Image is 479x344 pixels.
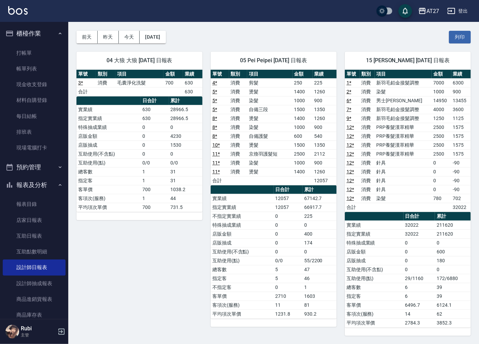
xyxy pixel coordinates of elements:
td: 32022 [404,221,435,229]
td: 44 [169,194,202,203]
a: 互助日報表 [3,228,66,244]
td: 700 [141,203,169,212]
td: 消費 [360,185,375,194]
td: 消費 [229,149,248,158]
td: 1500 [293,141,313,149]
td: 32022 [404,229,435,238]
td: 1575 [451,149,471,158]
td: 3852.3 [435,318,471,327]
table: a dense table [76,70,202,96]
td: 540 [313,132,337,141]
td: 7000 [432,78,451,87]
td: 1260 [313,114,337,123]
td: 消費 [360,87,375,96]
td: 消費 [229,123,248,132]
a: 商品進銷貨報表 [3,291,66,307]
a: 現金收支登錄 [3,77,66,92]
td: 630 [141,105,169,114]
td: 互助使用(不含點) [345,265,404,274]
td: 4000 [432,105,451,114]
button: 登出 [445,5,471,17]
th: 日合計 [141,96,169,105]
td: 京煥羽護髮短 [247,149,292,158]
td: 0 [435,238,471,247]
td: 合計 [211,176,229,185]
th: 累計 [435,212,471,221]
span: 04 大狼 大狼 [DATE] 日報表 [85,57,194,64]
a: 設計師抽成報表 [3,276,66,291]
td: 0 [141,149,169,158]
td: 0/0 [274,256,302,265]
td: 平均項次單價 [345,318,404,327]
td: 0 [274,247,302,256]
td: 針具 [375,185,432,194]
td: 1125 [451,114,471,123]
a: 排班表 [3,124,66,140]
td: 消費 [360,123,375,132]
td: 0 [274,221,302,229]
td: 消費 [360,149,375,158]
td: 消費 [229,78,248,87]
td: 總客數 [211,265,274,274]
td: PRP養髮漢萃精華 [375,132,432,141]
td: 400 [302,229,337,238]
td: 6496.7 [404,301,435,309]
td: 39 [435,283,471,292]
td: 0 [169,149,202,158]
td: 合計 [76,87,96,96]
td: 指定實業績 [76,114,141,123]
td: 1 [141,167,169,176]
th: 單號 [211,70,229,79]
td: 特殊抽成業績 [211,221,274,229]
td: 消費 [229,87,248,96]
td: 900 [313,123,337,132]
td: 指定實業績 [345,229,404,238]
td: 店販金額 [211,229,274,238]
td: 66917.7 [302,203,337,212]
td: 5 [274,274,302,283]
th: 單號 [345,70,360,79]
td: 0 [404,238,435,247]
td: 染髮 [247,123,292,132]
td: 0 [274,283,302,292]
td: 客項次(服務) [345,309,404,318]
td: 1250 [432,114,451,123]
td: 62 [435,309,471,318]
td: 自備護髮 [247,132,292,141]
th: 業績 [183,70,202,79]
td: 實業績 [76,105,141,114]
td: 平均項次單價 [211,309,274,318]
td: 180 [435,256,471,265]
td: 消費 [229,141,248,149]
td: 12057 [274,194,302,203]
td: 消費 [360,114,375,123]
td: 250 [293,78,313,87]
td: -90 [451,176,471,185]
td: 2112 [313,149,337,158]
td: 消費 [229,96,248,105]
td: 1231.8 [274,309,302,318]
td: 不指定客 [211,283,274,292]
td: 2500 [432,141,451,149]
td: 4230 [169,132,202,141]
button: 報表及分析 [3,176,66,194]
button: 昨天 [98,31,119,43]
td: 特殊抽成業績 [76,123,141,132]
td: 600 [435,247,471,256]
td: 特殊抽成業績 [345,238,404,247]
td: 剪髮 [247,78,292,87]
td: 900 [313,96,337,105]
th: 項目 [247,70,292,79]
td: 男士[PERSON_NAME] [375,96,432,105]
td: 0 [274,229,302,238]
td: 600 [293,132,313,141]
td: 針具 [375,158,432,167]
td: 互助使用(不含點) [211,247,274,256]
a: 現場電腦打卡 [3,140,66,156]
button: 列印 [449,31,471,43]
td: 1000 [293,158,313,167]
td: 1 [141,176,169,185]
td: 1575 [451,123,471,132]
td: 店販抽成 [345,256,404,265]
th: 類別 [96,70,115,79]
